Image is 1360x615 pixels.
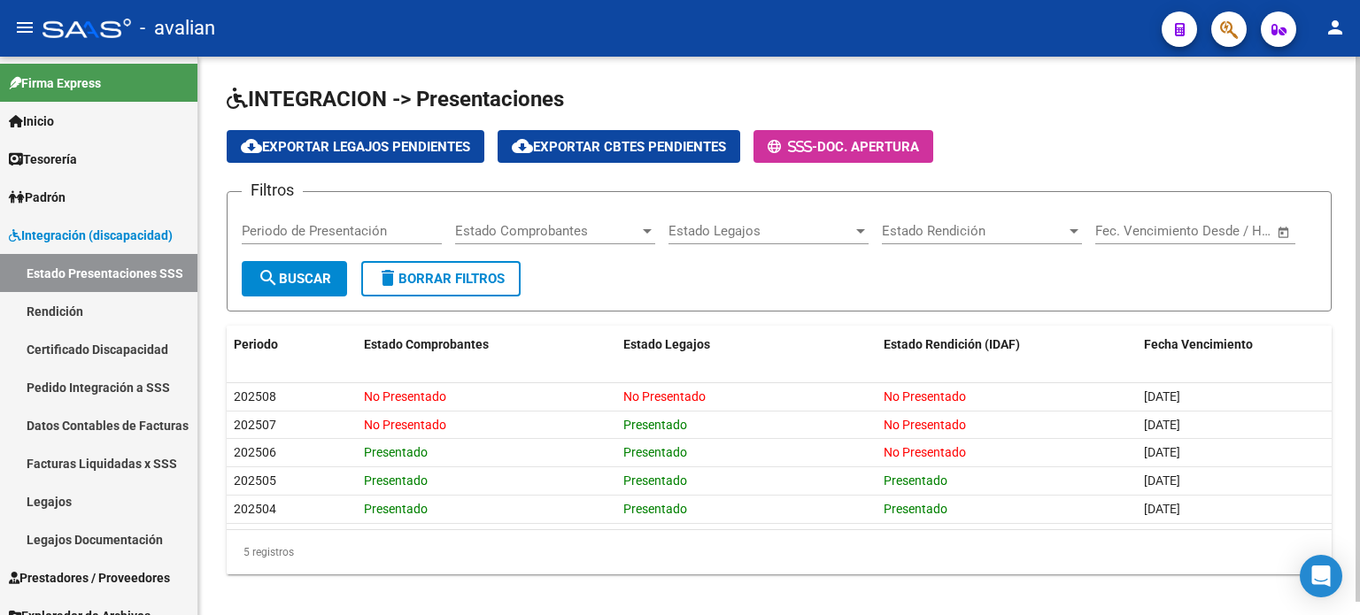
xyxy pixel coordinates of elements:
span: Prestadores / Proveedores [9,568,170,588]
span: [DATE] [1144,473,1180,488]
span: [DATE] [1144,445,1180,459]
span: Estado Comprobantes [455,223,639,239]
input: Fecha fin [1183,223,1269,239]
h3: Filtros [242,178,303,203]
span: No Presentado [884,445,966,459]
datatable-header-cell: Estado Legajos [616,326,877,364]
button: Exportar Legajos Pendientes [227,130,484,163]
span: Periodo [234,337,278,351]
span: Presentado [884,502,947,516]
span: Presentado [623,445,687,459]
span: Presentado [364,502,428,516]
span: No Presentado [364,418,446,432]
span: Estado Legajos [623,337,710,351]
span: [DATE] [1144,389,1180,404]
span: Exportar Legajos Pendientes [241,139,470,155]
datatable-header-cell: Estado Comprobantes [357,326,617,364]
span: Integración (discapacidad) [9,226,173,245]
mat-icon: menu [14,17,35,38]
div: Open Intercom Messenger [1300,555,1342,597]
span: [DATE] [1144,502,1180,516]
span: Presentado [623,418,687,432]
span: Presentado [623,502,687,516]
button: Buscar [242,261,347,296]
span: Exportar Cbtes Pendientes [512,139,726,155]
span: No Presentado [884,389,966,404]
span: No Presentado [884,418,966,432]
span: 202507 [234,418,276,432]
span: No Presentado [364,389,446,404]
mat-icon: delete [377,267,398,288]
span: Estado Comprobantes [364,337,489,351]
span: Padrón [9,188,66,207]
span: Estado Rendición [882,223,1066,239]
span: Buscar [258,271,331,287]
span: Presentado [623,473,687,488]
input: Fecha inicio [1095,223,1167,239]
span: 202508 [234,389,276,404]
span: - [768,139,817,155]
span: Estado Rendición (IDAF) [884,337,1020,351]
span: Inicio [9,111,54,131]
span: Tesorería [9,150,77,169]
span: Borrar Filtros [377,271,505,287]
mat-icon: person [1325,17,1346,38]
span: Fecha Vencimiento [1144,337,1253,351]
button: Borrar Filtros [361,261,521,296]
datatable-header-cell: Periodo [227,326,357,364]
span: 202505 [234,473,276,488]
button: Exportar Cbtes Pendientes [498,130,740,163]
span: [DATE] [1144,418,1180,432]
button: Open calendar [1274,222,1294,242]
mat-icon: cloud_download [241,135,262,157]
span: 202506 [234,445,276,459]
span: Doc. Apertura [817,139,919,155]
span: Presentado [364,445,428,459]
span: Firma Express [9,73,101,93]
button: -Doc. Apertura [753,130,933,163]
div: 5 registros [227,530,1332,574]
span: Estado Legajos [668,223,853,239]
span: No Presentado [623,389,706,404]
span: INTEGRACION -> Presentaciones [227,87,564,111]
mat-icon: search [258,267,279,288]
datatable-header-cell: Fecha Vencimiento [1137,326,1332,364]
span: Presentado [364,473,428,488]
span: 202504 [234,502,276,516]
span: - avalian [140,9,215,48]
mat-icon: cloud_download [512,135,533,157]
span: Presentado [884,473,947,488]
datatable-header-cell: Estado Rendición (IDAF) [877,326,1137,364]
